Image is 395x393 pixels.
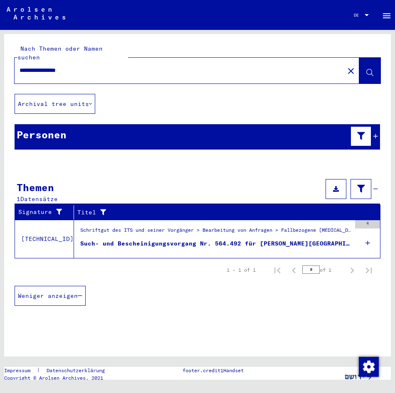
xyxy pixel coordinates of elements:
[360,262,377,278] button: Last page
[17,180,58,195] div: Themen
[378,7,395,23] button: Toggle sidenav
[355,220,380,228] div: 4
[343,367,374,388] img: yv_logo.png
[286,262,302,278] button: Previous page
[17,195,20,203] span: 1
[7,7,65,20] img: Arolsen_neg.svg
[4,374,115,382] p: Copyright © Arolsen Archives, 2021
[4,367,37,374] a: Impressum
[358,356,378,376] div: Zustimmung ändern
[17,127,67,142] div: Personen
[346,66,356,76] mat-icon: close
[354,13,363,17] span: DE
[80,239,351,248] div: Such- und Bescheinigungsvorgang Nr. 564.492 für [PERSON_NAME][GEOGRAPHIC_DATA] geboren [DEMOGRAPH...
[382,11,392,21] mat-icon: Side nav toggle icon
[18,208,67,216] div: Signature
[183,367,244,374] p: footer.credit1Handset
[15,286,86,306] button: Weniger anzeigen
[40,367,115,374] a: Datenschutzerklärung
[4,367,115,374] div: |
[15,94,95,114] button: Archival tree units
[18,206,76,219] div: Signature
[77,206,372,219] div: Titel
[227,266,256,274] div: 1 – 1 of 1
[15,220,74,258] td: [TECHNICAL_ID]
[344,262,360,278] button: Next page
[20,195,58,203] span: Datensätze
[80,226,351,238] div: Schriftgut des ITS und seiner Vorgänger > Bearbeitung von Anfragen > Fallbezogene [MEDICAL_DATA] ...
[302,266,344,274] div: of 1
[17,45,103,61] mat-label: Nach Themen oder Namen suchen
[77,208,364,217] div: Titel
[18,292,78,300] span: Weniger anzeigen
[359,357,379,377] img: Zustimmung ändern
[343,62,359,79] button: Clear
[269,262,286,278] button: First page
